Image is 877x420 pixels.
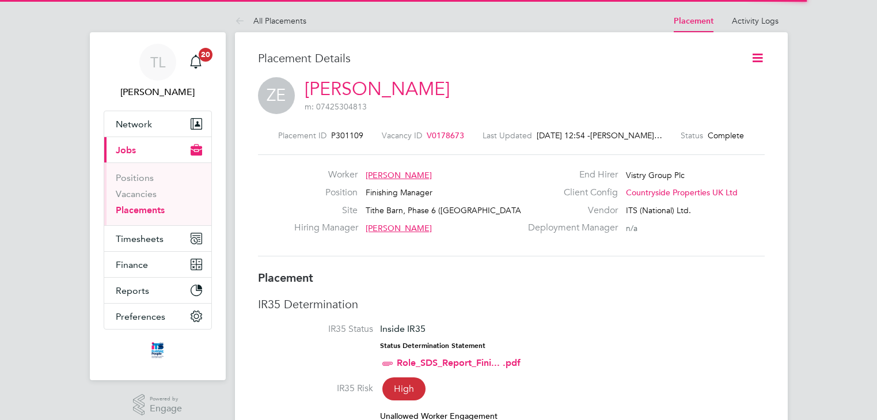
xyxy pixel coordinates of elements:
[521,169,618,181] label: End Hirer
[104,111,211,137] button: Network
[294,222,358,234] label: Hiring Manager
[104,252,211,277] button: Finance
[626,187,738,198] span: Countryside Properties UK Ltd
[382,130,422,141] label: Vacancy ID
[305,101,367,112] span: m: 07425304813
[674,16,713,26] a: Placement
[149,341,165,360] img: itsconstruction-logo-retina.png
[150,55,165,70] span: TL
[382,377,426,400] span: High
[521,222,618,234] label: Deployment Manager
[116,172,154,183] a: Positions
[708,130,744,141] span: Complete
[278,130,326,141] label: Placement ID
[104,137,211,162] button: Jobs
[104,162,211,225] div: Jobs
[184,44,207,81] a: 20
[104,304,211,329] button: Preferences
[116,188,157,199] a: Vacancies
[150,404,182,414] span: Engage
[590,130,662,141] span: [PERSON_NAME]…
[537,130,590,141] span: [DATE] 12:54 -
[116,285,149,296] span: Reports
[294,169,358,181] label: Worker
[380,342,485,350] strong: Status Determination Statement
[294,187,358,199] label: Position
[305,78,450,100] a: [PERSON_NAME]
[380,323,426,334] span: Inside IR35
[331,130,363,141] span: P301109
[116,119,152,130] span: Network
[116,233,164,244] span: Timesheets
[90,32,226,380] nav: Main navigation
[104,226,211,251] button: Timesheets
[732,16,779,26] a: Activity Logs
[104,44,212,99] a: TL[PERSON_NAME]
[258,51,733,66] h3: Placement Details
[366,187,432,198] span: Finishing Manager
[626,223,637,233] span: n/a
[104,278,211,303] button: Reports
[150,394,182,404] span: Powered by
[427,130,464,141] span: V0178673
[116,145,136,156] span: Jobs
[366,170,432,180] span: [PERSON_NAME]
[258,383,373,395] label: IR35 Risk
[366,223,432,233] span: [PERSON_NAME]
[366,205,526,215] span: Tithe Barn, Phase 6 ([GEOGRAPHIC_DATA])
[104,85,212,99] span: Tim Lerwill
[258,77,295,114] span: ZE
[199,48,212,62] span: 20
[681,130,703,141] label: Status
[626,170,685,180] span: Vistry Group Plc
[116,205,165,215] a: Placements
[294,205,358,217] label: Site
[258,323,373,335] label: IR35 Status
[258,271,313,285] b: Placement
[521,187,618,199] label: Client Config
[133,394,182,416] a: Powered byEngage
[483,130,532,141] label: Last Updated
[626,205,691,215] span: ITS (National) Ltd.
[258,297,765,312] h3: IR35 Determination
[397,357,521,368] a: Role_SDS_Report_Fini... .pdf
[116,259,148,270] span: Finance
[104,341,212,360] a: Go to home page
[116,311,165,322] span: Preferences
[235,16,306,26] a: All Placements
[521,205,618,217] label: Vendor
